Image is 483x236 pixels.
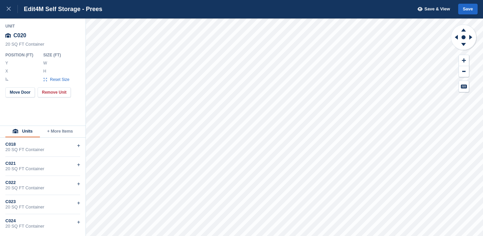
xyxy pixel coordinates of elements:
[5,142,80,147] div: C018
[5,138,80,157] div: C01820 SQ FT Container+
[459,55,469,66] button: Zoom In
[77,180,80,188] div: +
[5,199,80,204] div: C023
[50,77,70,83] span: Reset Size
[5,185,80,191] div: 20 SQ FT Container
[424,6,450,12] span: Save & View
[6,78,8,81] img: angle-icn.0ed2eb85.svg
[77,161,80,169] div: +
[18,5,102,13] div: Edit 4M Self Storage - Prees
[5,218,80,224] div: C024
[77,142,80,150] div: +
[5,224,80,229] div: 20 SQ FT Container
[458,4,478,15] button: Save
[5,23,80,29] div: Unit
[459,81,469,92] button: Keyboard Shortcuts
[5,68,9,74] label: X
[5,161,80,166] div: C021
[459,66,469,77] button: Zoom Out
[5,126,40,137] button: Units
[5,204,80,210] div: 20 SQ FT Container
[414,4,450,15] button: Save & View
[5,214,80,233] div: C02420 SQ FT Container+
[5,30,80,42] div: C020
[5,195,80,214] div: C02320 SQ FT Container+
[43,68,47,74] label: H
[43,60,47,66] label: W
[43,52,73,58] div: Size ( FT )
[5,87,35,97] button: Move Door
[40,126,80,137] button: + More Items
[5,157,80,176] div: C02120 SQ FT Container+
[5,180,80,185] div: C022
[5,60,9,66] label: Y
[5,176,80,195] div: C02220 SQ FT Container+
[5,147,80,152] div: 20 SQ FT Container
[5,52,38,58] div: Position ( FT )
[5,42,80,50] div: 20 SQ FT Container
[38,87,71,97] button: Remove Unit
[77,199,80,207] div: +
[77,218,80,226] div: +
[5,166,80,172] div: 20 SQ FT Container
